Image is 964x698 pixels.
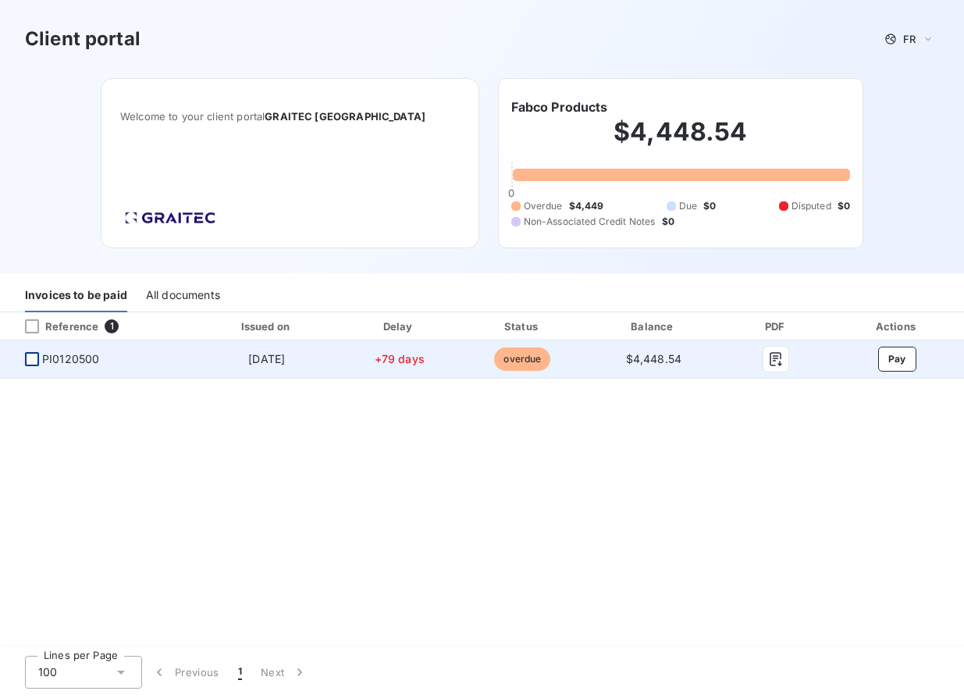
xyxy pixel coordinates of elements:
button: Next [251,656,317,689]
span: Non-Associated Credit Notes [524,215,656,229]
img: Company logo [120,207,220,229]
span: +79 days [375,352,425,365]
span: PI0120500 [42,351,99,367]
h2: $4,448.54 [511,116,851,163]
div: Issued on [197,319,336,334]
span: $0 [838,199,850,213]
span: $0 [703,199,716,213]
span: Due [679,199,697,213]
div: Balance [589,319,719,334]
span: Welcome to your client portal [120,110,460,123]
div: PDF [725,319,827,334]
div: Delay [343,319,457,334]
span: 100 [38,664,57,680]
div: Invoices to be paid [25,280,127,312]
span: overdue [494,347,550,371]
span: 1 [105,319,119,333]
span: GRAITEC [GEOGRAPHIC_DATA] [265,110,425,123]
h3: Client portal [25,25,141,53]
div: Status [463,319,582,334]
button: Pay [878,347,916,372]
div: Reference [12,319,98,333]
span: Disputed [791,199,831,213]
button: 1 [229,656,251,689]
button: Previous [142,656,229,689]
div: Actions [834,319,961,334]
span: Overdue [524,199,563,213]
h6: Fabco Products [511,98,608,116]
span: FR [903,33,916,45]
span: $4,448.54 [626,352,681,365]
span: [DATE] [248,352,285,365]
span: 0 [508,187,514,199]
span: 1 [238,664,242,680]
div: All documents [146,280,220,312]
span: $4,449 [569,199,604,213]
span: $0 [662,215,674,229]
